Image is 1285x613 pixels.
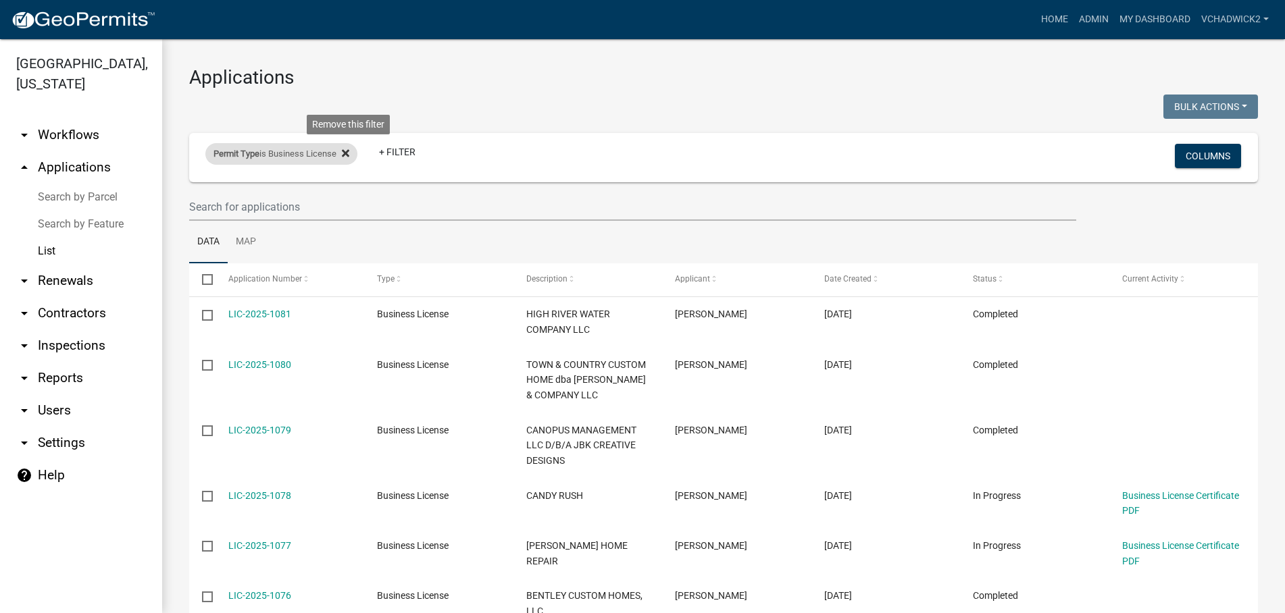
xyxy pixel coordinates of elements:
span: LUKE CRUMP [675,490,747,501]
span: JESSICA KREISELMAIER [675,425,747,435]
a: Data [189,221,228,264]
a: LIC-2025-1078 [228,490,291,501]
span: 09/18/2025 [824,359,852,370]
i: help [16,467,32,483]
span: Completed [973,590,1018,601]
datatable-header-cell: Type [364,263,513,296]
span: Business License [377,590,449,601]
datatable-header-cell: Application Number [215,263,364,296]
datatable-header-cell: Select [189,263,215,296]
span: TINA HOLT [675,309,747,319]
span: HIGH RIVER WATER COMPANY LLC [526,309,610,335]
datatable-header-cell: Status [960,263,1109,296]
a: LIC-2025-1076 [228,590,291,601]
a: LIC-2025-1077 [228,540,291,551]
span: THOMAS STROTT [675,359,747,370]
span: Business License [377,309,449,319]
span: Completed [973,309,1018,319]
i: arrow_drop_down [16,402,32,419]
i: arrow_drop_up [16,159,32,176]
span: RANDY BENTLEY [675,590,747,601]
span: Business License [377,490,449,501]
span: Type [377,274,395,284]
i: arrow_drop_down [16,273,32,289]
span: Applicant [675,274,710,284]
button: Bulk Actions [1163,95,1258,119]
span: 09/15/2025 [824,490,852,501]
a: Business License Certificate PDF [1122,490,1239,516]
span: In Progress [973,540,1021,551]
span: Application Number [228,274,302,284]
span: In Progress [973,490,1021,501]
span: 09/15/2025 [824,540,852,551]
datatable-header-cell: Applicant [662,263,811,296]
i: arrow_drop_down [16,370,32,386]
span: CANDY RUSH [526,490,583,501]
a: My Dashboard [1114,7,1196,32]
span: 09/22/2025 [824,309,852,319]
span: Current Activity [1122,274,1178,284]
a: LIC-2025-1081 [228,309,291,319]
span: 09/10/2025 [824,590,852,601]
a: Business License Certificate PDF [1122,540,1239,566]
a: + Filter [368,140,426,164]
i: arrow_drop_down [16,338,32,354]
h3: Applications [189,66,1258,89]
span: Date Created [824,274,872,284]
span: Business License [377,425,449,435]
span: Permit Type [213,149,259,159]
i: arrow_drop_down [16,435,32,451]
input: Search for applications [189,193,1076,221]
span: Description [526,274,568,284]
span: 09/17/2025 [824,425,852,435]
span: LEE'S HOME REPAIR [526,540,628,566]
a: LIC-2025-1079 [228,425,291,435]
a: VChadwick2 [1196,7,1274,32]
span: Status [973,274,997,284]
span: Completed [973,425,1018,435]
span: LEANDER MCGEE [675,540,747,551]
button: Columns [1175,144,1241,168]
a: Admin [1074,7,1114,32]
i: arrow_drop_down [16,305,32,321]
span: Business License [377,540,449,551]
div: is Business License [205,143,357,165]
datatable-header-cell: Date Created [811,263,960,296]
a: Home [1036,7,1074,32]
div: Remove this filter [307,115,390,134]
i: arrow_drop_down [16,127,32,143]
datatable-header-cell: Current Activity [1109,263,1258,296]
a: LIC-2025-1080 [228,359,291,370]
span: Business License [377,359,449,370]
a: Map [228,221,264,264]
span: CANOPUS MANAGEMENT LLC D/B/A JBK CREATIVE DESIGNS [526,425,636,467]
datatable-header-cell: Description [513,263,662,296]
span: Completed [973,359,1018,370]
span: TOWN & COUNTRY CUSTOM HOME dba STROTT & COMPANY LLC [526,359,646,401]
